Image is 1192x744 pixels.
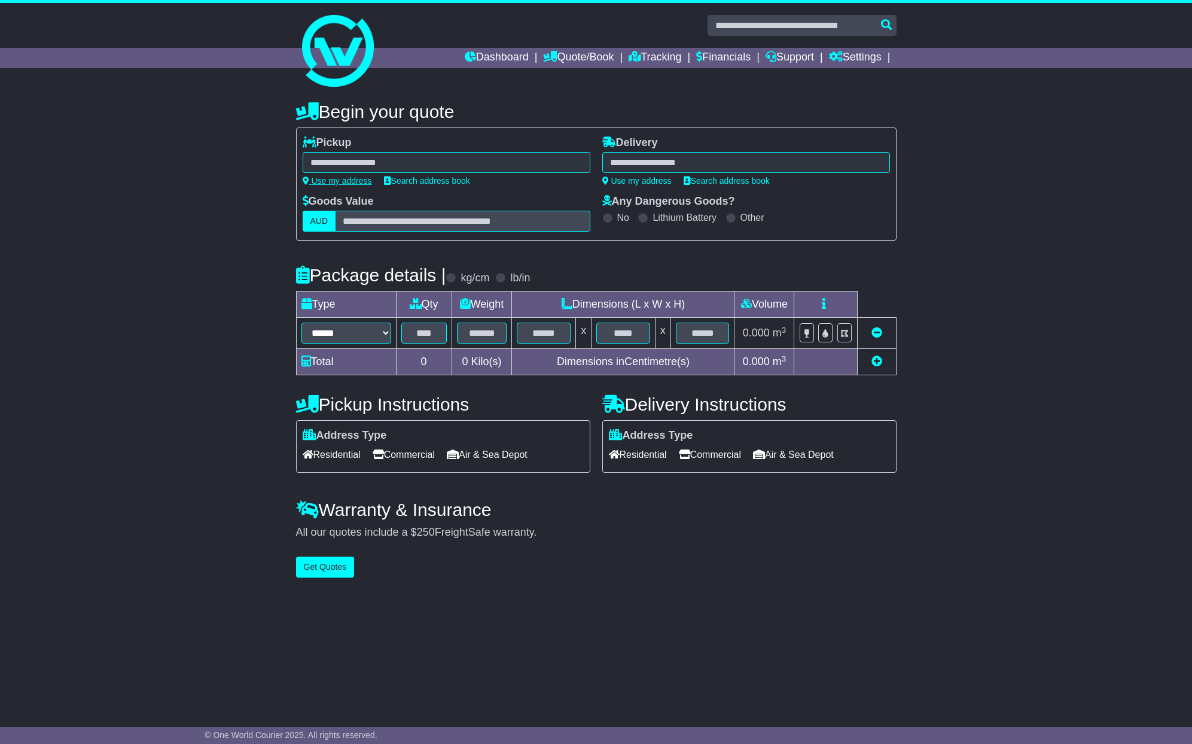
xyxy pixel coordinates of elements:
a: Remove this item [871,327,882,339]
a: Tracking [629,48,681,68]
a: Dashboard [465,48,529,68]
label: Pickup [303,136,352,150]
span: 250 [417,526,435,538]
h4: Warranty & Insurance [296,500,897,520]
h4: Package details | [296,265,446,285]
a: Support [766,48,814,68]
label: Address Type [303,429,387,442]
a: Search address book [684,176,770,186]
span: Air & Sea Depot [753,445,834,464]
a: Use my address [602,176,672,186]
a: Quote/Book [543,48,614,68]
label: Address Type [609,429,693,442]
td: Dimensions (L x W x H) [512,291,734,318]
td: Volume [734,291,794,318]
td: x [576,318,592,349]
button: Get Quotes [296,557,355,578]
label: No [617,212,629,223]
label: Any Dangerous Goods? [602,195,735,208]
label: kg/cm [461,272,489,285]
span: m [773,356,786,368]
label: lb/in [510,272,530,285]
span: Commercial [373,445,435,464]
td: Weight [452,291,512,318]
h4: Pickup Instructions [296,394,590,414]
span: Air & Sea Depot [447,445,528,464]
span: 0.000 [743,356,770,368]
span: © One World Courier 2025. All rights reserved. [205,730,377,740]
td: Kilo(s) [452,349,512,375]
label: AUD [303,211,336,232]
td: Total [296,349,396,375]
span: Commercial [679,445,741,464]
span: Residential [303,445,361,464]
sup: 3 [782,326,786,335]
label: Lithium Battery [653,212,717,223]
td: Dimensions in Centimetre(s) [512,349,734,375]
a: Add new item [871,356,882,368]
td: Type [296,291,396,318]
a: Financials [696,48,751,68]
label: Other [740,212,764,223]
div: All our quotes include a $ FreightSafe warranty. [296,526,897,539]
td: 0 [396,349,452,375]
span: Residential [609,445,667,464]
sup: 3 [782,354,786,363]
a: Settings [829,48,882,68]
a: Search address book [384,176,470,186]
span: 0 [462,356,468,368]
td: x [655,318,670,349]
label: Goods Value [303,195,374,208]
span: 0.000 [743,327,770,339]
h4: Delivery Instructions [602,394,897,414]
label: Delivery [602,136,658,150]
h4: Begin your quote [296,102,897,122]
span: m [773,327,786,339]
a: Use my address [303,176,372,186]
td: Qty [396,291,452,318]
